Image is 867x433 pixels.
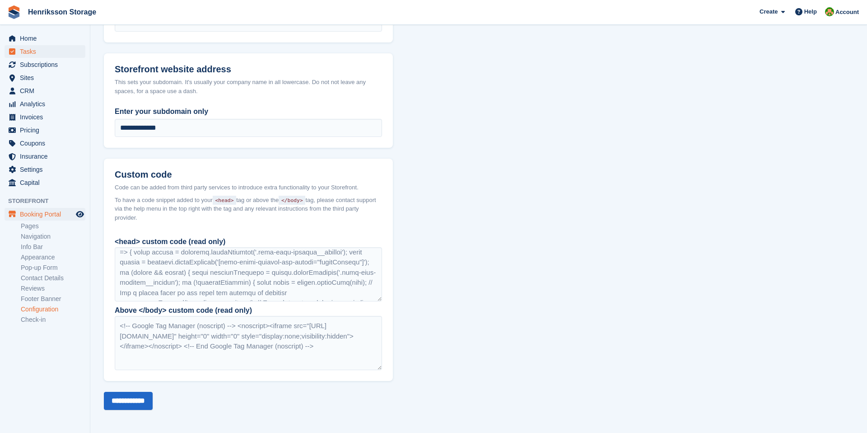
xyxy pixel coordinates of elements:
a: menu [5,71,85,84]
div: <!-- Google Tag Manager (noscript) --> <noscript><iframe src="[URL][DOMAIN_NAME]" height="0" widt... [115,316,382,370]
a: Info Bar [21,243,85,251]
div: Code can be added from third party services to introduce extra functionality to your Storefront. [115,183,382,192]
a: Pages [21,222,85,231]
a: menu [5,163,85,176]
a: Henriksson Storage [24,5,100,19]
div: Above </body> custom code (read only) [115,305,382,316]
a: Pop-up Form [21,264,85,272]
div: <!-- Loremi Dol Sitamet --> <consec>(adipisci(e,s,d,e,t){i[u]=l[e]||[];d[m].aliq({'eni.admin': ve... [115,247,382,301]
span: Invoices [20,111,74,123]
a: Check-in [21,315,85,324]
span: Storefront [8,197,90,206]
a: Navigation [21,232,85,241]
span: Account [835,8,859,17]
span: Settings [20,163,74,176]
span: To have a code snippet added to your tag or above the tag, please contact support via the help me... [115,196,382,222]
span: Booking Portal [20,208,74,221]
a: Preview store [75,209,85,220]
a: menu [5,85,85,97]
span: Analytics [20,98,74,110]
a: menu [5,98,85,110]
span: Sites [20,71,74,84]
a: Reviews [21,284,85,293]
span: Pricing [20,124,74,136]
div: This sets your subdomain. It's usually your company name in all lowercase. Do not not leave any s... [115,78,382,95]
a: Appearance [21,253,85,262]
span: Create [760,7,778,16]
label: Enter your subdomain only [115,106,382,117]
a: menu [5,111,85,123]
span: Home [20,32,74,45]
span: Help [804,7,817,16]
span: Subscriptions [20,58,74,71]
h2: Custom code [115,169,382,180]
a: Footer Banner [21,295,85,303]
img: Mikael Holmström [825,7,834,16]
a: menu [5,137,85,150]
a: menu [5,124,85,136]
code: </body> [279,196,305,205]
span: CRM [20,85,74,97]
span: Tasks [20,45,74,58]
a: menu [5,208,85,221]
a: menu [5,32,85,45]
a: Configuration [21,305,85,314]
a: menu [5,58,85,71]
span: Capital [20,176,74,189]
a: menu [5,176,85,189]
a: Contact Details [21,274,85,282]
a: menu [5,150,85,163]
span: Insurance [20,150,74,163]
a: menu [5,45,85,58]
div: <head> custom code (read only) [115,236,382,247]
h2: Storefront website address [115,64,382,75]
code: <head> [213,196,236,205]
span: Coupons [20,137,74,150]
img: stora-icon-8386f47178a22dfd0bd8f6a31ec36ba5ce8667c1dd55bd0f319d3a0aa187defe.svg [7,5,21,19]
